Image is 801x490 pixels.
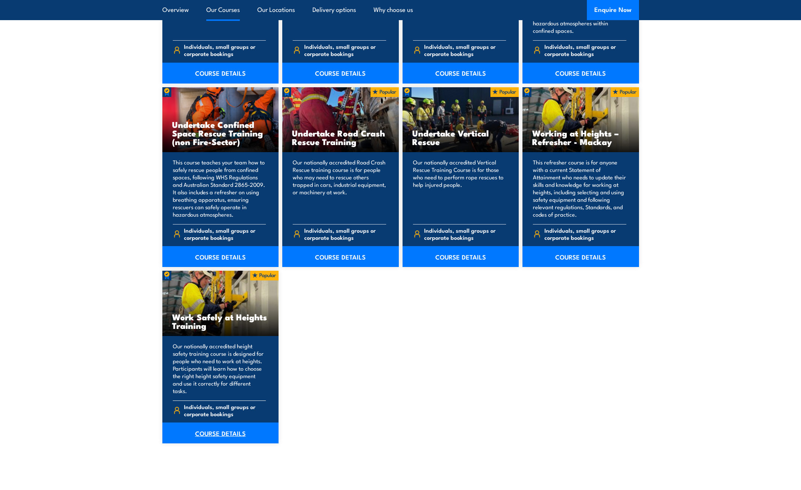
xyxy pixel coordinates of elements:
span: Individuals, small groups or corporate bookings [184,43,266,57]
span: Individuals, small groups or corporate bookings [544,43,626,57]
h3: Working at Heights – Refresher - Mackay [532,129,629,146]
p: This course teaches your team how to safely rescue people from confined spaces, following WHS Reg... [173,158,266,218]
p: Our nationally accredited height safety training course is designed for people who need to work a... [173,342,266,395]
p: Our nationally accredited Road Crash Rescue training course is for people who may need to rescue ... [293,158,386,218]
a: COURSE DETAILS [522,246,639,267]
span: Individuals, small groups or corporate bookings [184,403,266,417]
a: COURSE DETAILS [403,246,519,267]
a: COURSE DETAILS [162,423,279,443]
h3: Undertake Confined Space Rescue Training (non Fire-Sector) [172,120,269,146]
h3: Undertake Road Crash Rescue Training [292,129,389,146]
a: COURSE DETAILS [282,246,399,267]
a: COURSE DETAILS [162,63,279,84]
a: COURSE DETAILS [522,63,639,84]
h3: Work Safely at Heights Training [172,312,269,330]
p: This refresher course is for anyone with a current Statement of Attainment who needs to update th... [533,158,626,218]
span: Individuals, small groups or corporate bookings [184,227,266,241]
a: COURSE DETAILS [162,246,279,267]
span: Individuals, small groups or corporate bookings [544,227,626,241]
a: COURSE DETAILS [282,63,399,84]
span: Individuals, small groups or corporate bookings [304,227,386,241]
span: Individuals, small groups or corporate bookings [424,227,506,241]
a: COURSE DETAILS [403,63,519,84]
h3: Undertake Vertical Rescue [412,129,509,146]
p: Our nationally accredited Vertical Rescue Training Course is for those who need to perform rope r... [413,158,506,218]
span: Individuals, small groups or corporate bookings [424,43,506,57]
span: Individuals, small groups or corporate bookings [304,43,386,57]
